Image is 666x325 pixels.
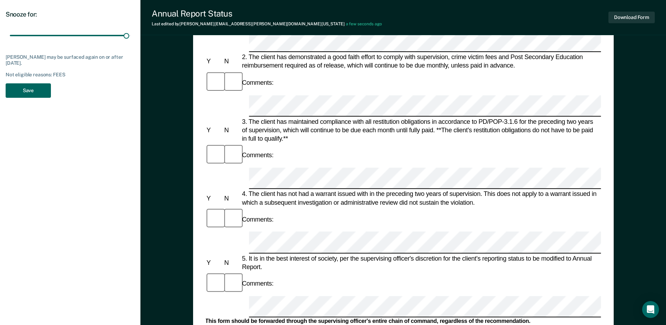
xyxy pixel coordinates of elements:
[240,117,600,143] div: 3. The client has maintained compliance with all restitution obligations in accordance to PD/POP-...
[6,11,135,18] div: Snooze for:
[240,254,600,271] div: 5. It is in the best interest of society, per the supervising officer's discretion for the client...
[240,190,600,207] div: 4. The client has not had a warrant issued with in the preceding two years of supervision. This d...
[240,53,600,70] div: 2. The client has demonstrated a good faith effort to comply with supervision, crime victim fees ...
[205,126,223,134] div: Y
[6,54,135,66] div: [PERSON_NAME] may be surfaced again on or after [DATE].
[240,215,275,224] div: Comments:
[223,258,240,267] div: N
[6,72,135,78] div: Not eligible reasons: FEES
[223,126,240,134] div: N
[223,57,240,66] div: N
[608,12,655,23] button: Download Form
[642,301,659,318] div: Open Intercom Messenger
[205,57,223,66] div: Y
[223,194,240,203] div: N
[152,21,382,26] div: Last edited by [PERSON_NAME][EMAIL_ADDRESS][PERSON_NAME][DOMAIN_NAME][US_STATE]
[240,279,275,288] div: Comments:
[152,8,382,19] div: Annual Report Status
[240,151,275,159] div: Comments:
[240,78,275,87] div: Comments:
[205,194,223,203] div: Y
[205,258,223,267] div: Y
[346,21,382,26] span: a few seconds ago
[6,83,51,98] button: Save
